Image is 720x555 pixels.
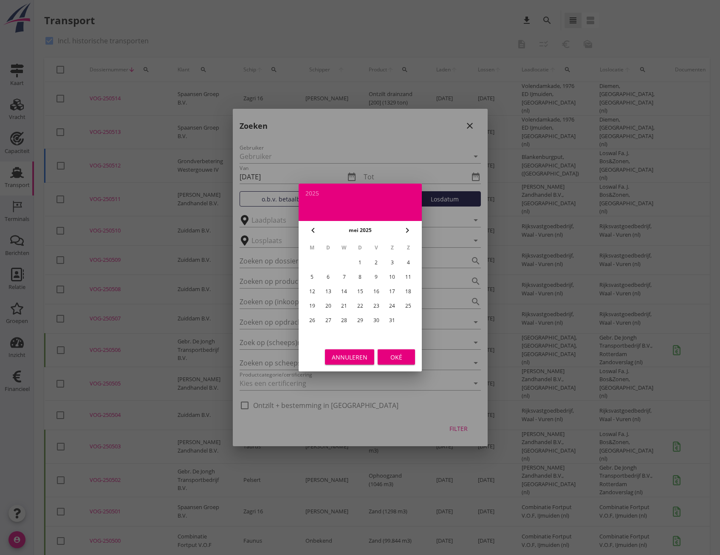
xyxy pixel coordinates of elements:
th: D [353,241,368,255]
button: 5 [305,270,319,284]
button: 2 [369,256,383,269]
button: 13 [321,285,335,298]
button: 1 [353,256,367,269]
i: chevron_left [308,225,318,235]
button: 22 [353,299,367,313]
button: 6 [321,270,335,284]
button: 10 [385,270,399,284]
button: 12 [305,285,319,298]
button: 19 [305,299,319,313]
button: 7 [337,270,351,284]
button: 27 [321,314,335,327]
button: 24 [385,299,399,313]
th: W [336,241,352,255]
button: 23 [369,299,383,313]
button: 8 [353,270,367,284]
th: M [305,241,320,255]
button: 18 [401,285,415,298]
i: chevron_right [402,225,412,235]
button: 16 [369,285,383,298]
button: 30 [369,314,383,327]
button: Oké [378,349,415,365]
div: Oké [384,353,408,362]
button: 11 [401,270,415,284]
th: Z [401,241,416,255]
th: V [368,241,384,255]
button: Annuleren [325,349,374,365]
div: Annuleren [332,353,367,362]
button: 31 [385,314,399,327]
button: 20 [321,299,335,313]
th: D [320,241,336,255]
button: 29 [353,314,367,327]
button: 21 [337,299,351,313]
button: 26 [305,314,319,327]
div: 2025 [305,190,415,196]
button: 3 [385,256,399,269]
button: 9 [369,270,383,284]
button: mei 2025 [346,224,374,237]
th: Z [384,241,400,255]
button: 4 [401,256,415,269]
button: 28 [337,314,351,327]
button: 17 [385,285,399,298]
button: 25 [401,299,415,313]
button: 14 [337,285,351,298]
button: 15 [353,285,367,298]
